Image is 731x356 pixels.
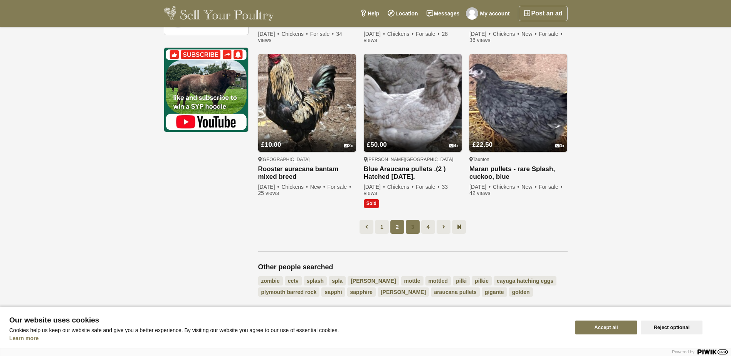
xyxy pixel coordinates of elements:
span: Chickens [387,184,415,190]
a: cctv [285,276,302,285]
span: New [521,31,537,37]
span: 28 views [364,31,448,43]
div: 4 [555,143,565,149]
a: Blue Araucana pullets .(2 ) Hatched [DATE]. [364,165,462,181]
span: [DATE] [469,31,491,37]
span: Chickens [387,31,415,37]
span: [DATE] [364,184,386,190]
a: Rooster auracana bantam mixed breed [258,165,356,181]
span: Chickens [281,184,309,190]
img: Rooster auracana bantam mixed breed [258,54,356,152]
span: Chickens [493,31,520,37]
span: £10.00 [261,141,281,148]
a: [PERSON_NAME] [348,276,399,285]
a: 4 [421,220,435,234]
a: splash [304,276,327,285]
p: Cookies help us keep our website safe and give you a better experience. By visiting our website y... [9,327,566,333]
div: 2 [344,143,353,149]
span: [DATE] [258,184,280,190]
img: Matthew Harvey [466,7,478,20]
span: For sale [310,31,334,37]
a: zombie [258,276,283,285]
h2: Other people searched [258,263,568,272]
a: pilkie [472,276,492,285]
button: Reject optional [641,321,702,334]
a: £10.00 2 [258,126,356,152]
a: golden [509,287,533,297]
span: New [310,184,326,190]
a: Help [356,6,383,21]
a: £50.00 4 [364,126,462,152]
a: Location [383,6,422,21]
span: [DATE] [469,184,491,190]
span: 25 views [258,190,279,196]
a: sapphire [347,287,376,297]
img: Sell Your Poultry [164,6,274,21]
a: araucana pullets [431,287,480,297]
img: Maran pullets - rare Splash, cuckoo, blue [469,54,567,152]
a: 1 [375,220,389,234]
img: Mat Atkinson Farming YouTube Channel [164,47,249,132]
div: [GEOGRAPHIC_DATA] [258,156,356,163]
span: For sale [539,184,563,190]
span: For sale [416,31,440,37]
a: pilki [453,276,470,285]
button: Accept all [575,321,637,334]
a: mottle [401,276,423,285]
span: New [521,184,537,190]
span: For sale [328,184,352,190]
a: [PERSON_NAME] [378,287,429,297]
a: Maran pullets - rare Splash, cuckoo, blue [469,165,567,181]
span: 36 views [469,37,490,43]
a: Learn more [9,335,39,341]
a: plymouth barred rock [258,287,320,297]
span: £22.50 [472,141,492,148]
a: sapphi [321,287,345,297]
span: [DATE] [258,31,280,37]
a: Post an ad [519,6,568,21]
span: [DATE] [364,31,386,37]
span: 34 views [258,31,342,43]
span: 33 views [364,184,448,196]
a: £22.50 4 [469,126,567,152]
a: 3 [406,220,420,234]
span: For sale [416,184,440,190]
a: gigante [482,287,507,297]
a: mottled [425,276,451,285]
span: £50.00 [367,141,387,148]
span: 2 [390,220,404,234]
img: Blue Araucana pullets .(2 ) Hatched May 2025. [364,54,462,152]
span: Our website uses cookies [9,316,566,324]
span: For sale [539,31,563,37]
span: Powered by [672,349,694,354]
span: Chickens [493,184,520,190]
a: spla [329,276,346,285]
div: [PERSON_NAME][GEOGRAPHIC_DATA] [364,156,462,163]
div: Taunton [469,156,567,163]
span: Chickens [281,31,309,37]
div: 4 [449,143,459,149]
a: cayuga hatching eggs [494,276,556,285]
span: 42 views [469,190,490,196]
a: Messages [422,6,464,21]
a: My account [464,6,514,21]
span: Sold [364,199,379,208]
